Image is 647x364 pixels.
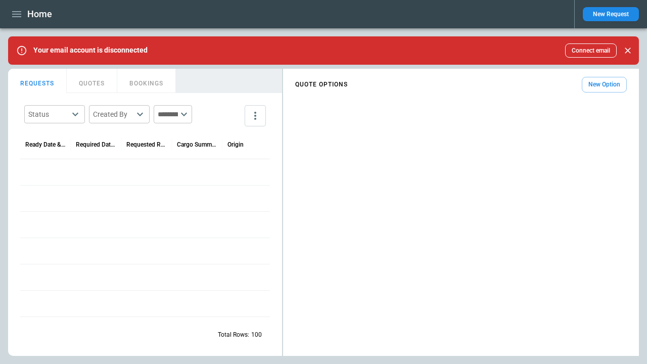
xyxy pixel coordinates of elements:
[117,69,176,93] button: BOOKINGS
[583,7,639,21] button: New Request
[251,331,262,339] p: 100
[582,77,627,93] button: New Option
[28,109,69,119] div: Status
[621,39,635,62] div: dismiss
[33,46,148,55] p: Your email account is disconnected
[27,8,52,20] h1: Home
[8,69,67,93] button: REQUESTS
[25,141,66,148] div: Ready Date & Time (UTC)
[245,105,266,126] button: more
[295,82,348,87] h4: QUOTE OPTIONS
[67,69,117,93] button: QUOTES
[283,73,639,97] div: scrollable content
[218,331,249,339] p: Total Rows:
[177,141,217,148] div: Cargo Summary
[93,109,133,119] div: Created By
[565,43,617,58] button: Connect email
[621,43,635,58] button: Close
[76,141,116,148] div: Required Date & Time (UTC)
[227,141,244,148] div: Origin
[126,141,167,148] div: Requested Route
